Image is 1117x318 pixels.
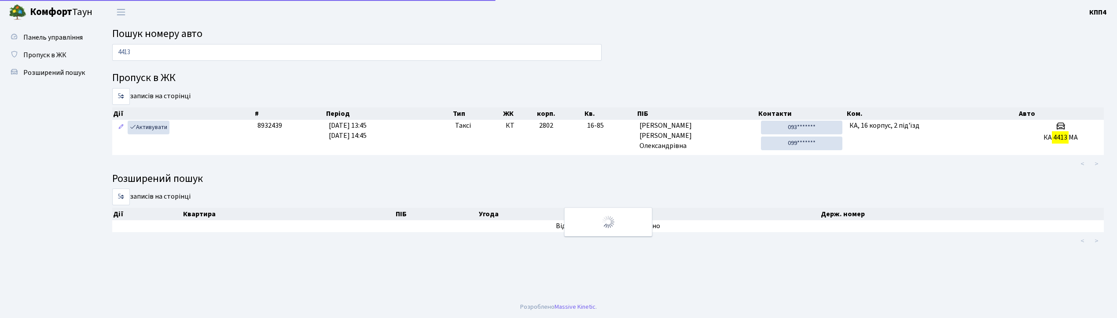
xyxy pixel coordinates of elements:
[601,215,615,229] img: Обробка...
[636,107,758,120] th: ПІБ
[112,189,130,205] select: записів на сторінці
[116,121,126,134] a: Редагувати
[609,208,820,220] th: Контакти
[757,107,846,120] th: Контакти
[587,121,633,131] span: 16-85
[325,107,452,120] th: Період
[112,26,202,41] span: Пошук номеру авто
[329,121,367,141] span: [DATE] 13:45 [DATE] 14:45
[112,88,191,105] label: записів на сторінці
[112,88,130,105] select: записів на сторінці
[112,189,191,205] label: записів на сторінці
[23,50,66,60] span: Пропуск в ЖК
[1052,131,1069,144] mark: 4413
[452,107,502,120] th: Тип
[849,121,919,130] span: КА, 16 корпус, 2 під'їзд
[1018,107,1104,120] th: Авто
[502,107,536,120] th: ЖК
[182,208,395,220] th: Квартира
[30,5,92,20] span: Таун
[9,4,26,21] img: logo.png
[820,208,1104,220] th: Держ. номер
[112,173,1104,185] h4: Розширений пошук
[23,68,85,78] span: Розширений пошук
[506,121,533,131] span: КТ
[395,208,478,220] th: ПІБ
[30,5,72,19] b: Комфорт
[112,220,1104,232] td: Відповідних записів не знайдено
[23,33,83,42] span: Панель управління
[4,46,92,64] a: Пропуск в ЖК
[1089,7,1106,17] b: КПП4
[520,302,597,312] div: Розроблено .
[4,64,92,81] a: Розширений пошук
[4,29,92,46] a: Панель управління
[254,107,326,120] th: #
[1021,133,1100,142] h5: КА МА
[639,121,754,151] span: [PERSON_NAME] [PERSON_NAME] Олександрівна
[112,107,254,120] th: Дії
[1089,7,1106,18] a: КПП4
[112,208,182,220] th: Дії
[555,302,595,311] a: Massive Kinetic
[112,72,1104,85] h4: Пропуск в ЖК
[536,107,584,120] th: корп.
[455,121,471,131] span: Таксі
[128,121,169,134] a: Активувати
[846,107,1018,120] th: Ком.
[478,208,609,220] th: Угода
[112,44,602,61] input: Пошук
[110,5,132,19] button: Переключити навігацію
[539,121,553,130] span: 2802
[584,107,636,120] th: Кв.
[257,121,282,130] span: 8932439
